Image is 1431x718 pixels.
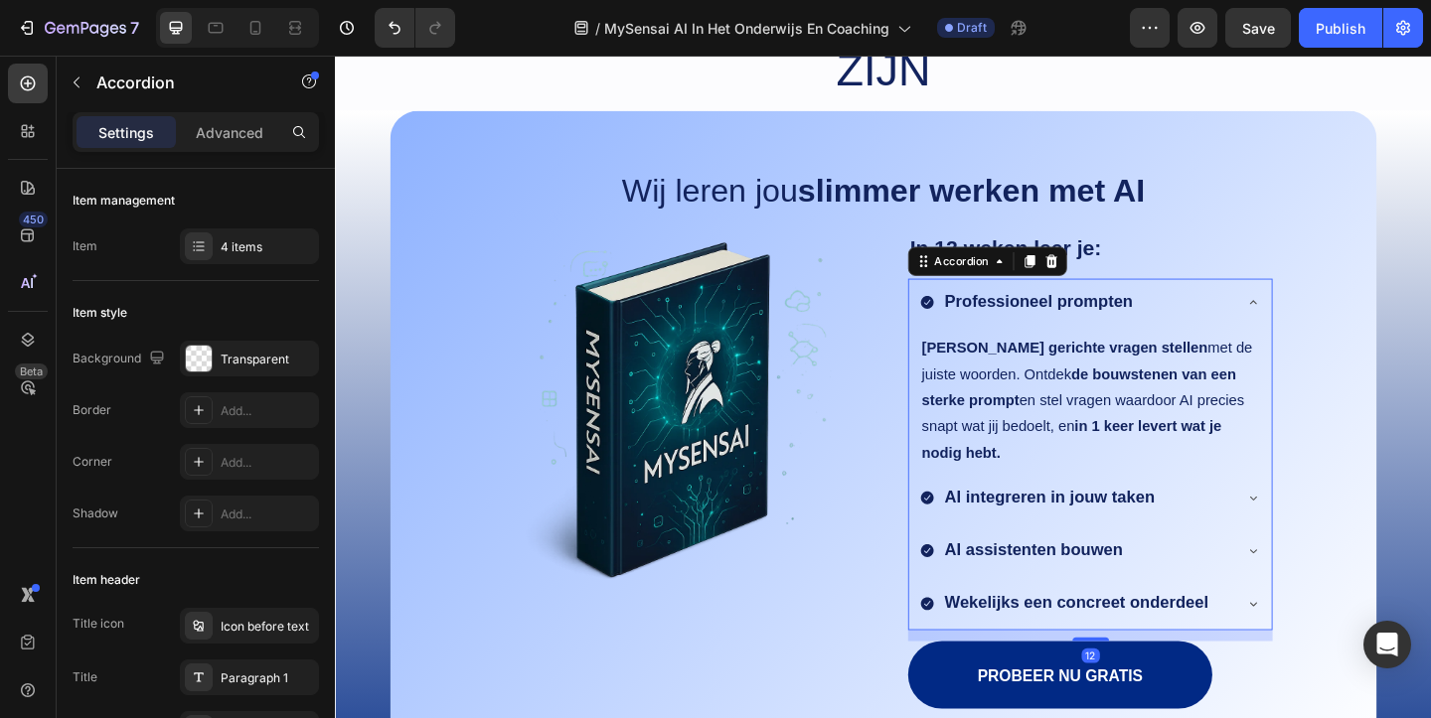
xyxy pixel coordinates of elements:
span: Draft [957,19,987,37]
iframe: Design area [335,56,1431,718]
strong: Professioneel prompten [663,257,868,277]
p: Advanced [196,122,263,143]
span: Save [1242,20,1275,37]
button: Publish [1299,8,1382,48]
div: Open Intercom Messenger [1363,621,1411,668]
strong: Wekelijks een concreet onderdeel [663,585,950,605]
div: Corner [73,453,112,471]
div: Undo/Redo [375,8,455,48]
p: Settings [98,122,154,143]
div: Transparent [221,351,314,368]
div: Add... [221,505,314,523]
strong: AI assistenten bouwen [663,527,857,547]
button: Save [1225,8,1291,48]
div: Item [73,237,97,255]
div: Shadow [73,504,118,522]
div: Accordion [648,215,715,232]
div: Background [73,346,169,372]
span: In 12 weken leer je: [625,196,834,221]
div: Item management [73,192,175,210]
p: Accordion [96,71,265,94]
strong: probeer nu gratis [699,665,878,684]
div: Add... [221,454,314,472]
div: Icon before text [221,618,314,636]
div: Border [73,401,111,419]
span: / [595,18,600,39]
div: 4 items [221,238,314,256]
strong: AI integreren in jouw taken [663,470,891,490]
div: Add... [221,402,314,420]
p: met de juiste woorden. Ontdek en stel vragen waardoor AI precies snapt wat jij bedoelt, en [638,304,1005,447]
div: Title [73,668,97,686]
button: 7 [8,8,148,48]
p: 7 [130,16,139,40]
img: gempages_575728322705621842-9ede227b-6950-4024-9b61-5b157e3a0a0b.webp [173,185,569,581]
div: Publish [1316,18,1365,39]
span: MySensai AI In Het Onderwijs En Coaching [604,18,889,39]
strong: [PERSON_NAME] gerichte vragen stellen [638,309,949,326]
div: Title icon [73,615,124,633]
div: Item header [73,571,140,589]
strong: slimmer werken met AI [503,127,880,166]
div: Item style [73,304,127,322]
div: 12 [812,645,832,660]
div: 450 [19,212,48,227]
strong: de bouwstenen van een sterke prompt [638,338,980,383]
a: probeer nu gratis [623,637,954,710]
div: Beta [15,363,48,379]
div: Paragraph 1 [221,669,314,687]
